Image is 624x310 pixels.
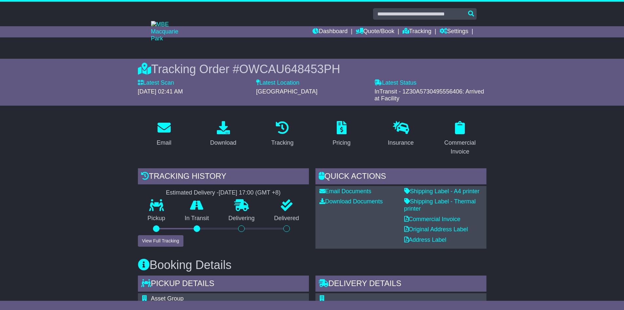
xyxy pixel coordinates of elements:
[256,88,317,95] span: [GEOGRAPHIC_DATA]
[388,138,414,147] div: Insurance
[138,62,486,76] div: Tracking Order #
[403,26,431,37] a: Tracking
[312,26,348,37] a: Dashboard
[440,26,468,37] a: Settings
[138,215,175,222] p: Pickup
[319,188,371,195] a: Email Documents
[219,189,281,196] div: [DATE] 17:00 (GMT +8)
[328,119,355,150] a: Pricing
[210,138,236,147] div: Download
[271,138,293,147] div: Tracking
[152,119,176,150] a: Email
[138,79,174,87] label: Latest Scan
[267,119,298,150] a: Tracking
[256,79,299,87] label: Latest Location
[319,198,383,205] a: Download Documents
[374,88,484,102] span: InTransit - 1Z30A5730495556406: Arrived at Facility
[404,198,476,212] a: Shipping Label - Thermal printer
[239,62,340,76] span: OWCAU648453PH
[175,215,219,222] p: In Transit
[315,168,486,186] div: Quick Actions
[404,237,446,243] a: Address Label
[138,189,309,196] div: Estimated Delivery -
[332,138,350,147] div: Pricing
[434,119,486,158] a: Commercial Invoice
[151,21,190,42] img: MBE Macquarie Park
[384,119,418,150] a: Insurance
[264,215,309,222] p: Delivered
[138,88,183,95] span: [DATE] 02:41 AM
[138,168,309,186] div: Tracking history
[219,215,265,222] p: Delivering
[206,119,240,150] a: Download
[438,138,482,156] div: Commercial Invoice
[151,295,184,302] span: Asset Group
[404,226,468,233] a: Original Address Label
[315,276,486,293] div: Delivery Details
[157,138,171,147] div: Email
[356,26,394,37] a: Quote/Book
[374,79,416,87] label: Latest Status
[138,235,183,247] button: View Full Tracking
[404,216,461,222] a: Commercial Invoice
[404,188,480,195] a: Shipping Label - A4 printer
[138,276,309,293] div: Pickup Details
[138,258,486,272] h3: Booking Details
